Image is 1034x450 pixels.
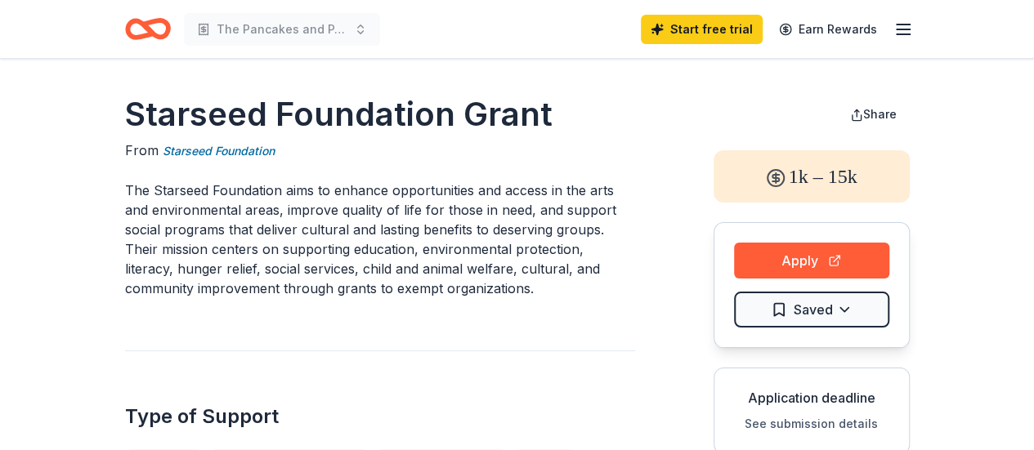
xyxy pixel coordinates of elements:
[184,13,380,46] button: The Pancakes and PJs Project
[641,15,763,44] a: Start free trial
[125,91,635,137] h1: Starseed Foundation Grant
[863,107,897,121] span: Share
[837,98,910,131] button: Share
[734,243,889,278] button: Apply
[734,292,889,327] button: Saved
[769,15,887,44] a: Earn Rewards
[727,388,896,408] div: Application deadline
[125,180,635,298] p: The Starseed Foundation aims to enhance opportunities and access in the arts and environmental ar...
[125,10,171,48] a: Home
[163,141,275,161] a: Starseed Foundation
[745,414,878,434] button: See submission details
[125,140,635,161] div: From
[125,403,635,430] h2: Type of Support
[794,299,833,320] span: Saved
[714,150,910,203] div: 1k – 15k
[217,20,347,39] span: The Pancakes and PJs Project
